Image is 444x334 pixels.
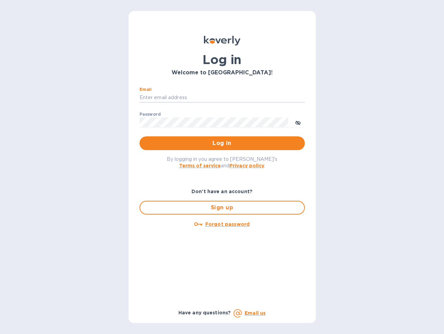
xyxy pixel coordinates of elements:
[167,156,277,168] span: By logging in you agree to [PERSON_NAME]'s and .
[140,136,305,150] button: Log in
[140,52,305,67] h1: Log in
[192,189,252,194] b: Don't have an account?
[245,310,266,316] a: Email us
[229,163,264,168] a: Privacy policy
[204,36,240,45] img: Koverly
[146,203,299,212] span: Sign up
[140,112,161,116] label: Password
[291,115,305,129] button: toggle password visibility
[140,201,305,215] button: Sign up
[179,163,221,168] a: Terms of service
[205,221,250,227] u: Forgot password
[140,87,152,92] label: Email
[178,310,231,315] b: Have any questions?
[140,70,305,76] h3: Welcome to [GEOGRAPHIC_DATA]!
[145,139,299,147] span: Log in
[140,93,305,103] input: Enter email address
